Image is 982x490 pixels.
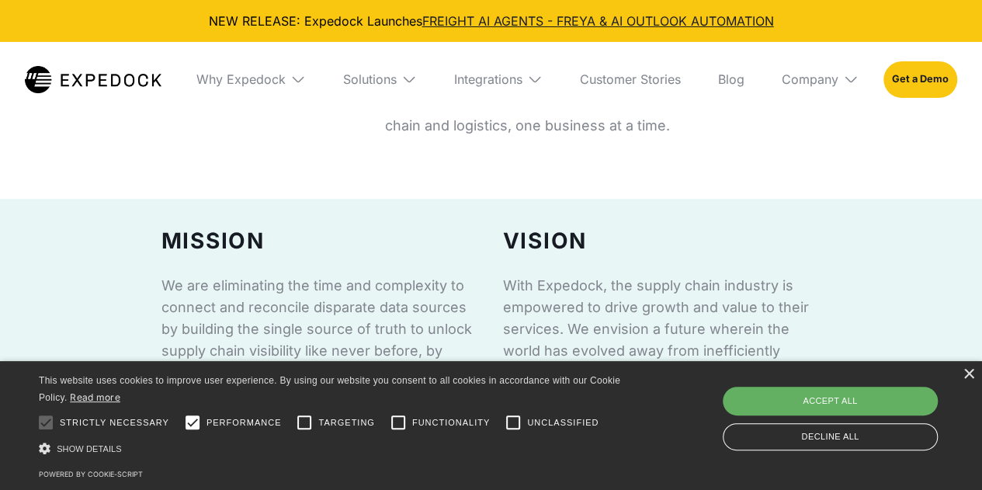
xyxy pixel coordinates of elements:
[503,228,588,254] strong: vision
[723,387,938,415] div: Accept all
[723,423,938,450] div: Decline all
[57,444,122,454] span: Show details
[39,470,143,478] a: Powered by cookie-script
[412,416,490,429] span: Functionality
[904,415,982,490] div: チャットウィジェット
[883,61,957,97] a: Get a Demo
[963,369,974,381] div: Close
[454,71,522,87] div: Integrations
[422,13,774,29] a: FREIGHT AI AGENTS - FREYA & AI OUTLOOK AUTOMATION
[60,416,169,429] span: Strictly necessary
[442,42,555,116] div: Integrations
[782,71,838,87] div: Company
[70,391,120,403] a: Read more
[331,42,429,116] div: Solutions
[904,415,982,490] iframe: Chat Widget
[527,416,599,429] span: Unclassified
[39,440,626,457] div: Show details
[196,71,286,87] div: Why Expedock
[12,12,970,30] div: NEW RELEASE: Expedock Launches
[318,416,374,429] span: Targeting
[161,275,480,427] p: We are eliminating the time and complexity to connect and reconcile disparate data sources by bui...
[769,42,871,116] div: Company
[206,416,282,429] span: Performance
[706,42,757,116] a: Blog
[184,42,318,116] div: Why Expedock
[343,71,397,87] div: Solutions
[503,275,821,427] p: With Expedock, the supply chain industry is empowered to drive growth and value to their services...
[39,375,620,404] span: This website uses cookies to improve user experience. By using our website you consent to all coo...
[567,42,693,116] a: Customer Stories
[161,228,265,254] strong: MISSION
